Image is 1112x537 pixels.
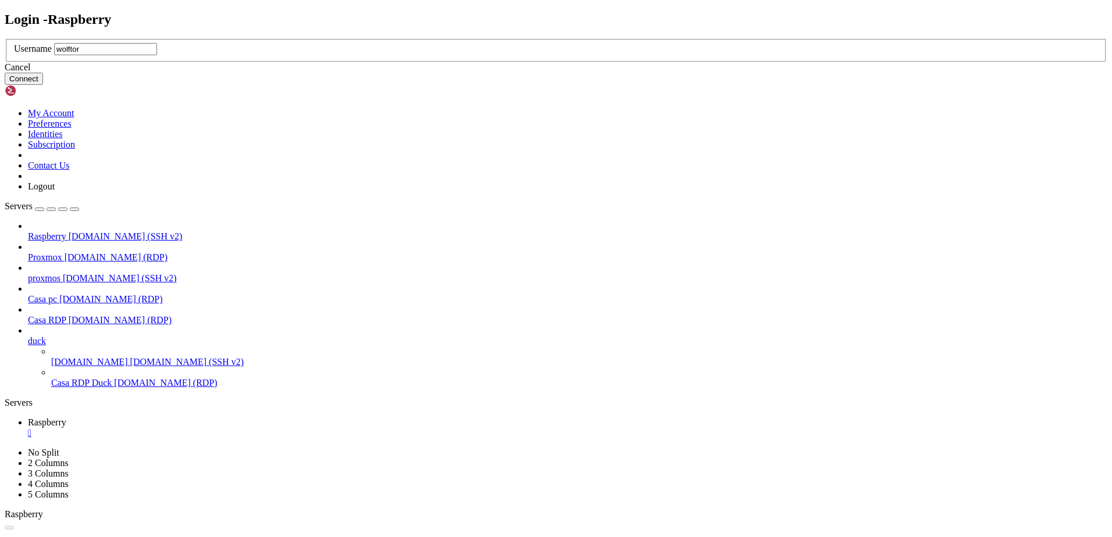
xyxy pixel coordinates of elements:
[5,398,1107,408] div: Servers
[51,378,1107,388] a: Casa RDP Duck [DOMAIN_NAME] (RDP)
[28,160,70,170] a: Contact Us
[28,428,1107,438] a: 
[28,181,55,191] a: Logout
[28,458,69,468] a: 2 Columns
[28,273,60,283] span: proxmos
[28,336,46,346] span: duck
[51,357,1107,367] a: [DOMAIN_NAME] [DOMAIN_NAME] (SSH v2)
[28,417,66,427] span: Raspberry
[28,315,66,325] span: Casa RDP
[28,294,57,304] span: Casa pc
[5,15,9,24] div: (0, 1)
[28,129,63,139] a: Identities
[14,44,52,53] label: Username
[51,378,112,388] span: Casa RDP Duck
[28,468,69,478] a: 3 Columns
[28,315,1107,325] a: Casa RDP [DOMAIN_NAME] (RDP)
[28,417,1107,438] a: Raspberry
[5,85,72,96] img: Shellngn
[114,378,217,388] span: [DOMAIN_NAME] (RDP)
[28,273,1107,284] a: proxmos [DOMAIN_NAME] (SSH v2)
[51,367,1107,388] li: Casa RDP Duck [DOMAIN_NAME] (RDP)
[5,5,961,15] x-row: Connecting [DOMAIN_NAME]...
[51,357,128,367] span: [DOMAIN_NAME]
[28,479,69,489] a: 4 Columns
[28,231,66,241] span: Raspberry
[28,448,59,457] a: No Split
[28,284,1107,305] li: Casa pc [DOMAIN_NAME] (RDP)
[5,73,43,85] button: Connect
[28,231,1107,242] a: Raspberry [DOMAIN_NAME] (SSH v2)
[69,315,172,325] span: [DOMAIN_NAME] (RDP)
[28,325,1107,388] li: duck
[5,201,79,211] a: Servers
[28,221,1107,242] li: Raspberry [DOMAIN_NAME] (SSH v2)
[28,263,1107,284] li: proxmos [DOMAIN_NAME] (SSH v2)
[5,201,33,211] span: Servers
[28,108,74,118] a: My Account
[51,346,1107,367] li: [DOMAIN_NAME] [DOMAIN_NAME] (SSH v2)
[28,489,69,499] a: 5 Columns
[28,252,1107,263] a: Proxmox [DOMAIN_NAME] (RDP)
[28,119,72,128] a: Preferences
[69,231,183,241] span: [DOMAIN_NAME] (SSH v2)
[28,305,1107,325] li: Casa RDP [DOMAIN_NAME] (RDP)
[5,62,1107,73] div: Cancel
[28,242,1107,263] li: Proxmox [DOMAIN_NAME] (RDP)
[28,294,1107,305] a: Casa pc [DOMAIN_NAME] (RDP)
[28,336,1107,346] a: duck
[28,252,62,262] span: Proxmox
[65,252,167,262] span: [DOMAIN_NAME] (RDP)
[130,357,244,367] span: [DOMAIN_NAME] (SSH v2)
[59,294,162,304] span: [DOMAIN_NAME] (RDP)
[5,12,1107,27] h2: Login - Raspberry
[63,273,177,283] span: [DOMAIN_NAME] (SSH v2)
[5,509,43,519] span: Raspberry
[28,139,75,149] a: Subscription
